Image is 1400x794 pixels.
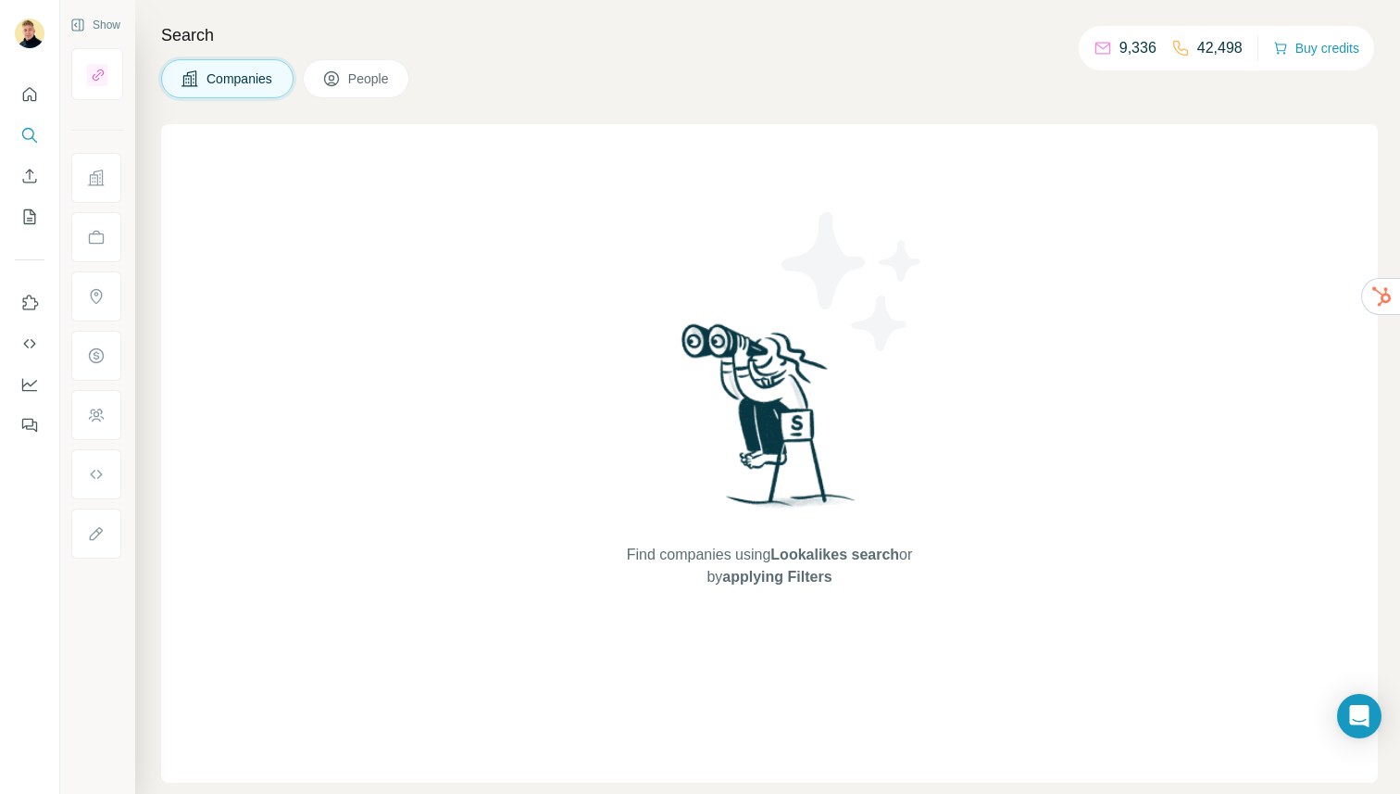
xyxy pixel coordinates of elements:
span: People [348,69,391,88]
span: applying Filters [722,569,831,585]
div: Open Intercom Messenger [1337,694,1381,738]
span: Companies [206,69,274,88]
button: Feedback [15,409,44,442]
span: Find companies using or by [621,544,918,588]
button: Use Surfe API [15,327,44,360]
button: Search [15,119,44,152]
button: Use Surfe on LinkedIn [15,286,44,320]
button: Show [57,11,133,39]
span: Lookalikes search [770,547,899,562]
img: Surfe Illustration - Stars [769,198,936,365]
button: Buy credits [1273,35,1359,61]
img: Surfe Illustration - Woman searching with binoculars [673,319,866,525]
h4: Search [161,22,1378,48]
button: Enrich CSV [15,159,44,193]
button: My lists [15,200,44,233]
button: Quick start [15,78,44,111]
button: Dashboard [15,368,44,401]
p: 42,498 [1197,37,1243,59]
p: 9,336 [1119,37,1156,59]
img: Avatar [15,19,44,48]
